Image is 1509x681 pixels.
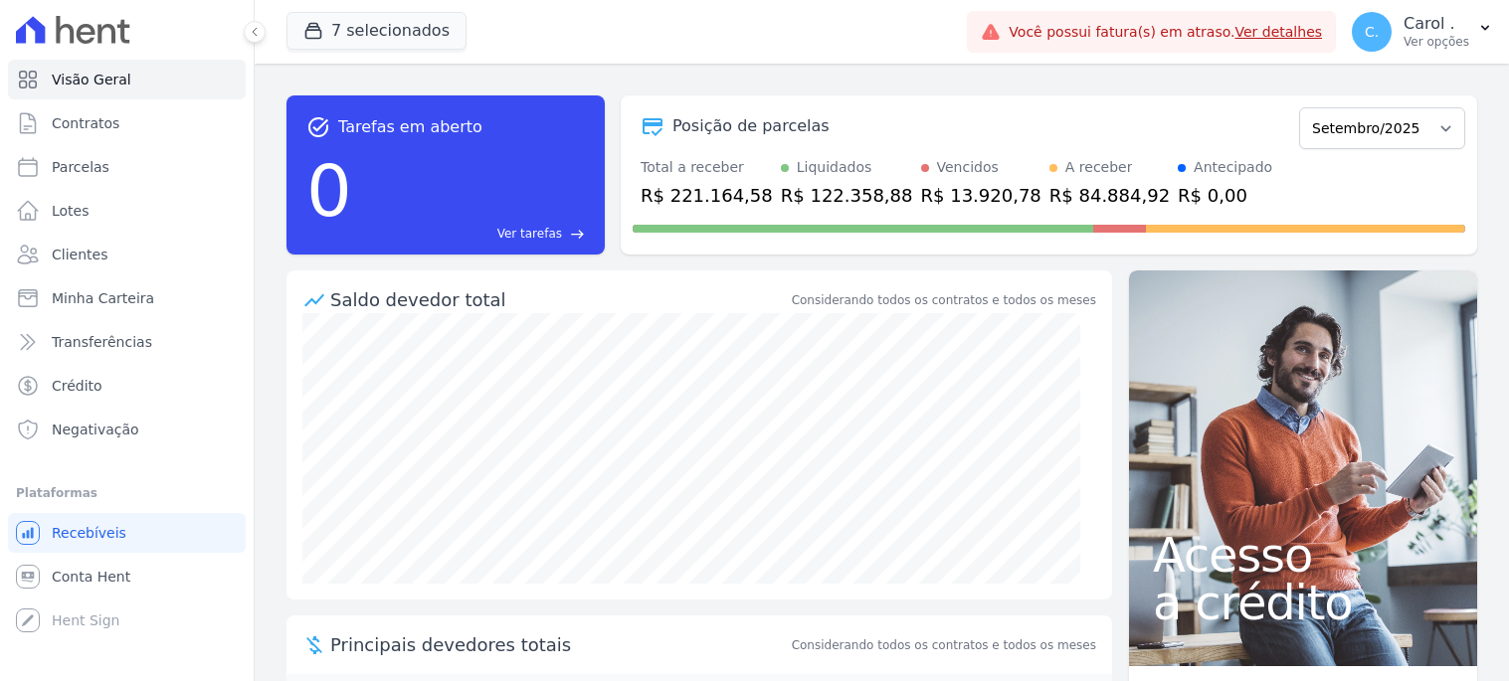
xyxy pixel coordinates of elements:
[8,557,246,596] a: Conta Hent
[330,286,788,313] div: Saldo devedor total
[1194,157,1272,178] div: Antecipado
[338,115,482,139] span: Tarefas em aberto
[52,420,139,439] span: Negativação
[8,235,246,274] a: Clientes
[52,332,152,352] span: Transferências
[1336,4,1509,60] button: C. Carol . Ver opções
[1153,531,1453,579] span: Acesso
[52,288,154,308] span: Minha Carteira
[306,115,330,139] span: task_alt
[497,225,562,243] span: Ver tarefas
[52,157,109,177] span: Parcelas
[792,636,1096,654] span: Considerando todos os contratos e todos os meses
[1234,24,1322,40] a: Ver detalhes
[330,631,788,658] span: Principais devedores totais
[672,114,830,138] div: Posição de parcelas
[1049,182,1170,209] div: R$ 84.884,92
[1065,157,1133,178] div: A receber
[1365,25,1379,39] span: C.
[937,157,999,178] div: Vencidos
[52,70,131,89] span: Visão Geral
[8,322,246,362] a: Transferências
[52,113,119,133] span: Contratos
[641,182,773,209] div: R$ 221.164,58
[8,513,246,553] a: Recebíveis
[52,376,102,396] span: Crédito
[1153,579,1453,626] span: a crédito
[8,191,246,231] a: Lotes
[1009,22,1322,43] span: Você possui fatura(s) em atraso.
[52,201,90,221] span: Lotes
[797,157,872,178] div: Liquidados
[921,182,1041,209] div: R$ 13.920,78
[52,567,130,587] span: Conta Hent
[8,103,246,143] a: Contratos
[1178,182,1272,209] div: R$ 0,00
[641,157,773,178] div: Total a receber
[8,60,246,99] a: Visão Geral
[286,12,467,50] button: 7 selecionados
[1404,14,1469,34] p: Carol .
[1404,34,1469,50] p: Ver opções
[306,139,352,243] div: 0
[52,523,126,543] span: Recebíveis
[360,225,585,243] a: Ver tarefas east
[781,182,913,209] div: R$ 122.358,88
[16,481,238,505] div: Plataformas
[792,291,1096,309] div: Considerando todos os contratos e todos os meses
[8,278,246,318] a: Minha Carteira
[8,410,246,449] a: Negativação
[52,245,107,264] span: Clientes
[570,227,585,242] span: east
[8,366,246,406] a: Crédito
[8,147,246,187] a: Parcelas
